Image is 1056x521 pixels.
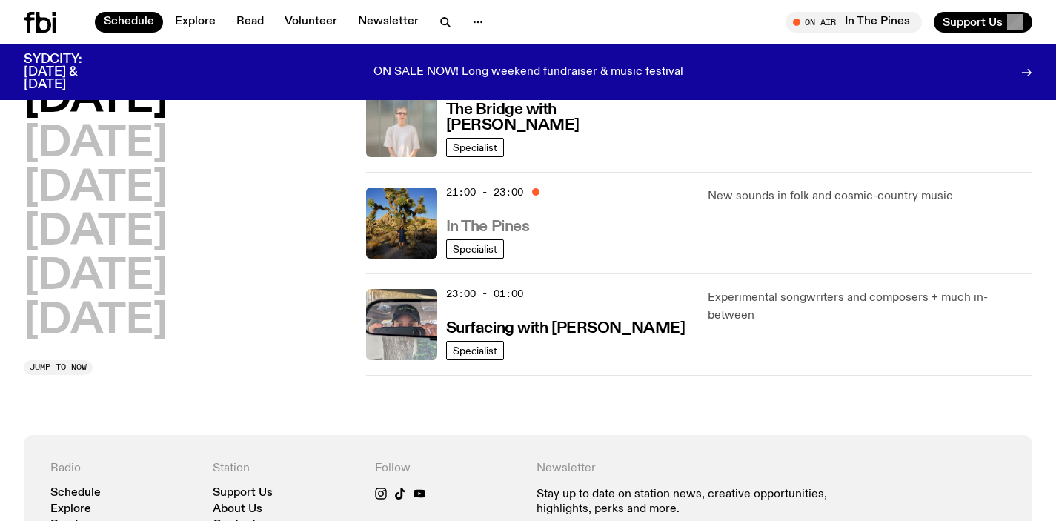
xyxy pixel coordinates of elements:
span: 23:00 - 01:00 [446,287,523,301]
span: Specialist [453,243,497,254]
button: [DATE] [24,213,167,254]
a: In The Pines [446,216,530,235]
p: ON SALE NOW! Long weekend fundraiser & music festival [373,66,683,79]
p: Stay up to date on station news, creative opportunities, highlights, perks and more. [537,488,843,516]
button: Jump to now [24,360,93,375]
a: Specialist [446,138,504,157]
h4: Newsletter [537,462,843,476]
a: Read [228,12,273,33]
a: Schedule [95,12,163,33]
span: Jump to now [30,363,87,371]
span: Support Us [943,16,1003,29]
a: About Us [213,504,262,515]
a: Support Us [213,488,273,499]
span: Specialist [453,142,497,153]
button: [DATE] [24,124,167,165]
img: Mara stands in front of a frosted glass wall wearing a cream coloured t-shirt and black glasses. ... [366,86,437,157]
button: Support Us [934,12,1032,33]
a: Newsletter [349,12,428,33]
span: Specialist [453,345,497,356]
h3: Surfacing with [PERSON_NAME] [446,321,685,336]
h4: Follow [375,462,519,476]
a: Schedule [50,488,101,499]
h4: Radio [50,462,195,476]
p: New sounds in folk and cosmic-country music [708,188,1032,205]
a: The Bridge with [PERSON_NAME] [446,99,691,133]
a: Volunteer [276,12,346,33]
img: Johanna stands in the middle distance amongst a desert scene with large cacti and trees. She is w... [366,188,437,259]
span: 21:00 - 23:00 [446,185,523,199]
button: [DATE] [24,256,167,298]
h3: In The Pines [446,219,530,235]
button: [DATE] [24,301,167,342]
h3: SYDCITY: [DATE] & [DATE] [24,53,119,91]
a: Specialist [446,239,504,259]
h4: Station [213,462,357,476]
h3: The Bridge with [PERSON_NAME] [446,102,691,133]
a: Specialist [446,341,504,360]
a: Surfacing with [PERSON_NAME] [446,318,685,336]
button: [DATE] [24,168,167,210]
a: Explore [50,504,91,515]
button: On AirIn The Pines [786,12,922,33]
a: Explore [166,12,225,33]
p: Experimental songwriters and composers + much in-between [708,289,1032,325]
